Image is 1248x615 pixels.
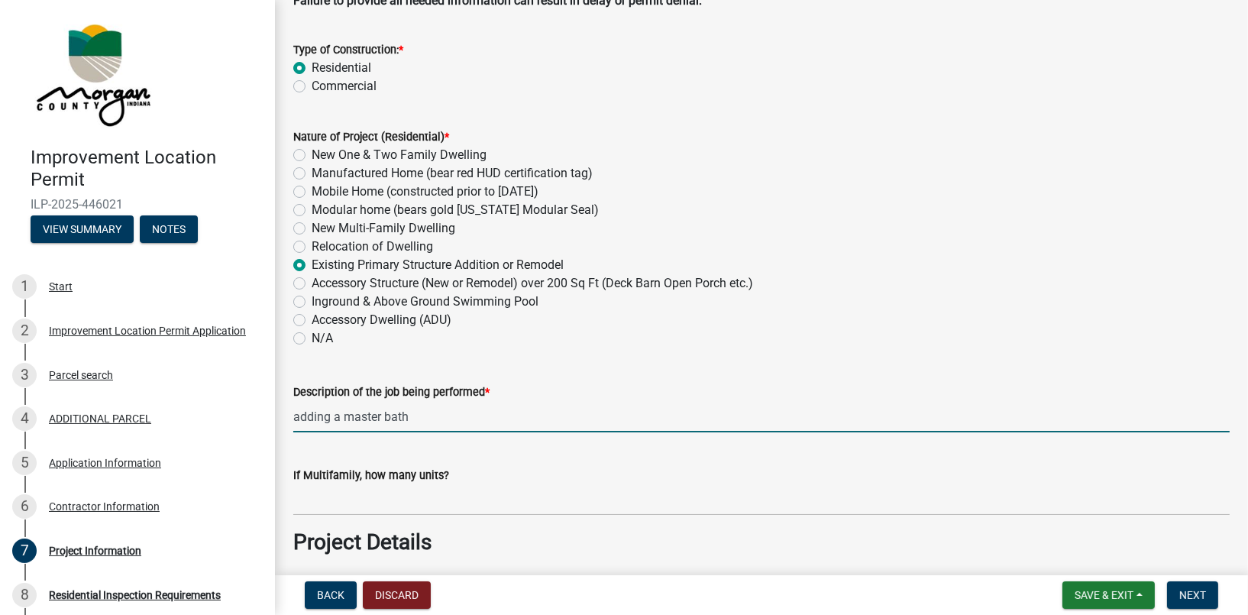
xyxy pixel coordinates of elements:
[49,501,160,512] div: Contractor Information
[49,281,73,292] div: Start
[49,370,113,380] div: Parcel search
[293,132,449,143] label: Nature of Project (Residential)
[312,201,599,219] label: Modular home (bears gold [US_STATE] Modular Seal)
[49,545,141,556] div: Project Information
[12,363,37,387] div: 3
[312,329,333,348] label: N/A
[312,238,433,256] label: Relocation of Dwelling
[312,59,371,77] label: Residential
[31,197,244,212] span: ILP-2025-446021
[293,529,432,555] strong: Project Details
[1179,589,1206,601] span: Next
[293,471,449,481] label: If Multifamily, how many units?
[31,215,134,243] button: View Summary
[31,147,263,191] h4: Improvement Location Permit
[12,319,37,343] div: 2
[12,539,37,563] div: 7
[49,325,246,336] div: Improvement Location Permit Application
[312,146,487,164] label: New One & Two Family Dwelling
[12,451,37,475] div: 5
[12,406,37,431] div: 4
[305,581,357,609] button: Back
[317,589,344,601] span: Back
[293,45,403,56] label: Type of Construction:
[31,16,154,131] img: Morgan County, Indiana
[293,387,490,398] label: Description of the job being performed
[49,590,221,600] div: Residential Inspection Requirements
[312,77,377,95] label: Commercial
[12,274,37,299] div: 1
[49,458,161,468] div: Application Information
[363,581,431,609] button: Discard
[1075,589,1133,601] span: Save & Exit
[1167,581,1218,609] button: Next
[312,183,538,201] label: Mobile Home (constructed prior to [DATE])
[1062,581,1155,609] button: Save & Exit
[12,583,37,607] div: 8
[140,224,198,236] wm-modal-confirm: Notes
[140,215,198,243] button: Notes
[12,494,37,519] div: 6
[31,224,134,236] wm-modal-confirm: Summary
[312,256,564,274] label: Existing Primary Structure Addition or Remodel
[312,293,538,311] label: Inground & Above Ground Swimming Pool
[312,274,753,293] label: Accessory Structure (New or Remodel) over 200 Sq Ft (Deck Barn Open Porch etc.)
[312,164,593,183] label: Manufactured Home (bear red HUD certification tag)
[312,219,455,238] label: New Multi-Family Dwelling
[312,311,451,329] label: Accessory Dwelling (ADU)
[49,413,151,424] div: ADDITIONAL PARCEL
